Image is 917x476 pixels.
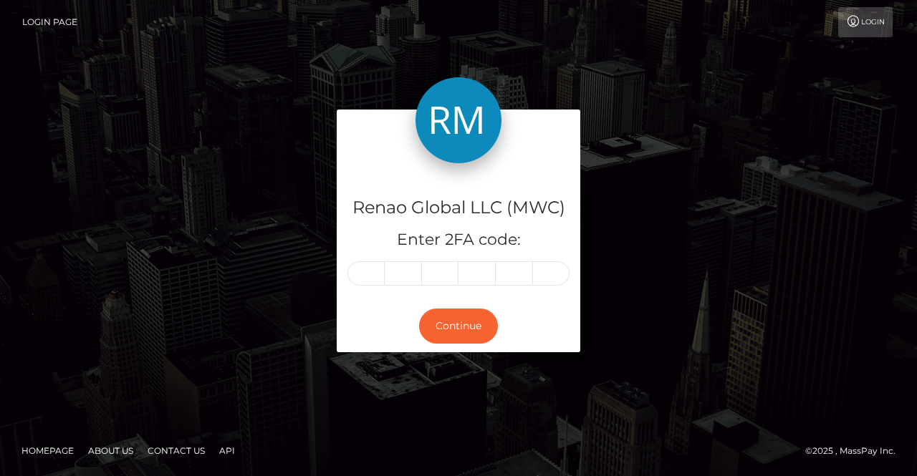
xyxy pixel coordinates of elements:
h5: Enter 2FA code: [347,229,570,251]
button: Continue [419,309,498,344]
a: Login Page [22,7,77,37]
div: © 2025 , MassPay Inc. [805,443,906,459]
a: Contact Us [142,439,211,462]
a: About Us [82,439,139,462]
a: Login [838,7,893,37]
a: Homepage [16,439,80,462]
a: API [213,439,241,462]
img: Renao Global LLC (MWC) [416,77,501,163]
h4: Renao Global LLC (MWC) [347,195,570,220]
